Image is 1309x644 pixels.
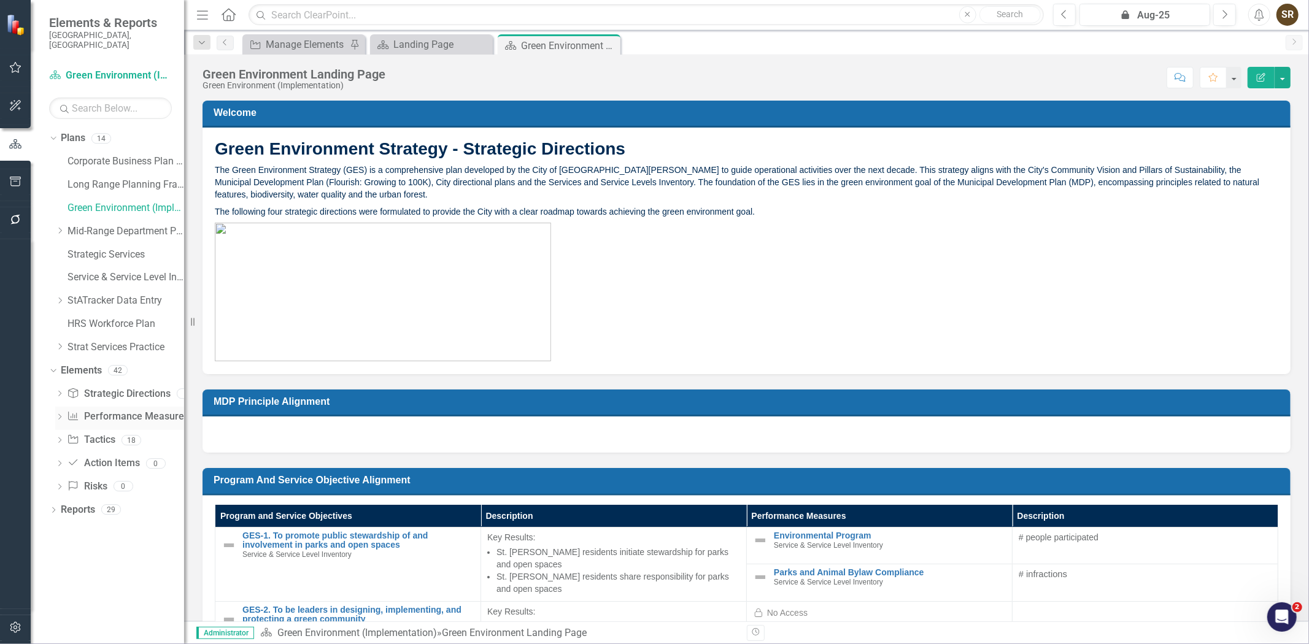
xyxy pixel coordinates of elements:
a: Strategic Directions [67,387,170,401]
span: Service & Service Level Inventory [774,541,883,550]
span: # infractions [1019,569,1067,579]
a: Environmental Program [774,531,1006,540]
a: GES-1. To promote public stewardship of and involvement in parks and open spaces [242,531,474,550]
td: Double-Click to Edit Right Click for Context Menu [747,564,1013,602]
img: Not Defined [222,612,236,627]
input: Search Below... [49,98,172,119]
div: 18 [122,435,141,445]
span: Elements & Reports [49,15,172,30]
span: 2 [1292,602,1302,612]
span: Search [997,9,1023,19]
a: Corporate Business Plan ([DATE]-[DATE]) [68,155,184,169]
a: Manage Elements [245,37,347,52]
small: [GEOGRAPHIC_DATA], [GEOGRAPHIC_DATA] [49,30,172,50]
a: Landing Page [373,37,490,52]
td: Double-Click to Edit Right Click for Context Menu [747,527,1013,564]
td: Double-Click to Edit [1013,527,1278,564]
p: Key Results: [487,531,740,543]
div: 14 [91,133,111,144]
a: Action Items [67,456,139,470]
img: Not Defined [753,570,768,585]
a: Green Environment (Implementation) [277,627,437,638]
div: Green Environment Landing Page [203,67,385,81]
li: St. [PERSON_NAME] residents share responsibility for parks and open spaces [496,570,740,595]
a: Mid-Range Department Plans [68,224,184,239]
strong: Green Environment Strategy - Strategic Directions [215,139,625,158]
img: mceclip0%20v3.png [215,223,551,361]
input: Search ClearPoint... [249,4,1044,26]
a: Long Range Planning Framework [68,178,184,192]
button: Aug-25 [1079,4,1210,26]
div: 0 [146,458,166,469]
a: Strategic Services [68,248,184,262]
p: The following four strategic directions were formulated to provide the City with a clear roadmap ... [215,203,1278,220]
span: Service & Service Level Inventory [242,550,352,559]
a: Reports [61,503,95,517]
a: Plans [61,131,85,145]
span: Administrator [196,627,254,639]
div: Aug-25 [1084,8,1206,23]
a: HRS Workforce Plan [68,317,184,331]
div: 4 [177,388,196,399]
img: ClearPoint Strategy [6,14,28,36]
a: Elements [61,364,102,378]
div: » [260,626,738,640]
a: GES-2. To be leaders in designing, implementing, and protecting a green community [242,605,474,624]
a: Green Environment (Implementation) [68,201,184,215]
a: Tactics [67,433,115,447]
iframe: Intercom live chat [1267,602,1297,632]
a: Green Environment (Implementation) [49,69,172,83]
div: Manage Elements [266,37,347,52]
div: Green Environment Landing Page [521,38,617,53]
div: 42 [108,365,128,375]
div: Green Environment Landing Page [442,627,587,638]
div: Landing Page [393,37,490,52]
a: StATracker Data Entry [68,294,184,308]
img: Not Defined [222,538,236,553]
a: Performance Measures [67,410,188,424]
div: 29 [101,505,121,515]
img: Not Defined [753,533,768,548]
div: 0 [114,481,133,492]
span: Service & Service Level Inventory [774,578,883,586]
h3: MDP Principle Alignment [214,396,1284,407]
a: Risks [67,480,107,494]
td: Double-Click to Edit [481,527,747,601]
li: St. [PERSON_NAME] residents initiate stewardship for parks and open spaces [496,546,740,570]
h3: Welcome [214,107,1284,118]
button: SR [1276,4,1299,26]
div: No Access [767,607,808,619]
p: # people participated [1019,531,1272,543]
div: Green Environment (Implementation) [203,81,385,90]
a: Service & Service Level Inventory [68,270,184,285]
button: Search [979,6,1041,23]
td: Double-Click to Edit Right Click for Context Menu [215,527,481,601]
td: Double-Click to Edit [1013,564,1278,602]
a: Strat Services Practice [68,340,184,355]
a: Parks and Animal Bylaw Compliance [774,568,1006,577]
h3: Program and Service Objective Alignment [214,474,1284,486]
p: Key Results: [487,605,740,618]
p: The Green Environment Strategy (GES) is a comprehensive plan developed by the City of [GEOGRAPHIC... [215,164,1278,203]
